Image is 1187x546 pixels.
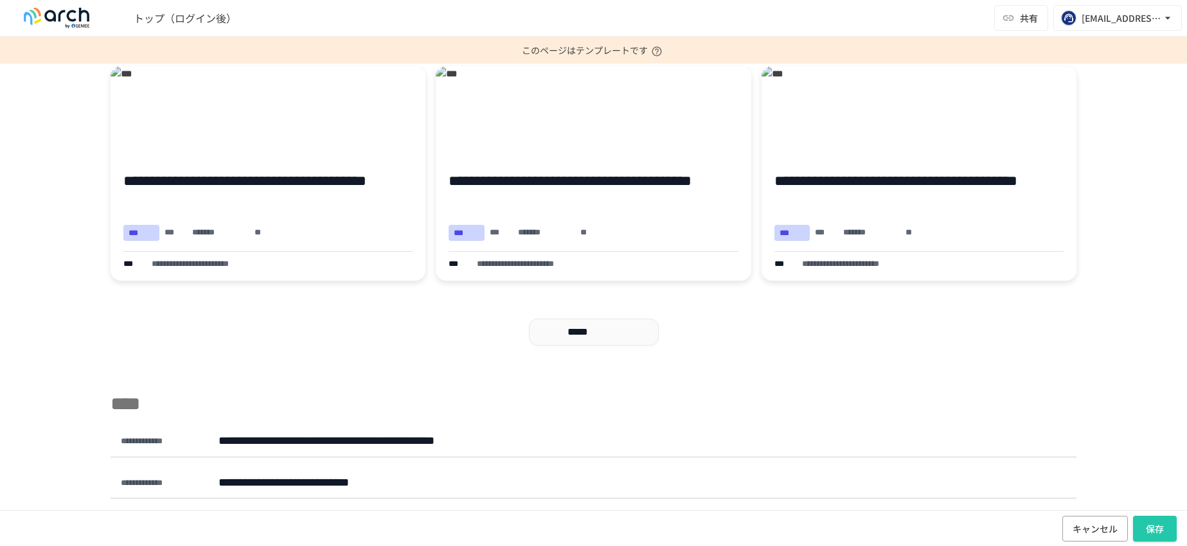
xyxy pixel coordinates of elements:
time: 2025年9月29日月曜日 [121,476,206,489]
button: 保存 [1133,515,1177,542]
span: 共有 [1020,11,1038,25]
time: 2025年9月29日月曜日 [121,434,206,448]
div: [EMAIL_ADDRESS][DOMAIN_NAME] [1082,10,1161,26]
p: このページはテンプレートです [522,37,666,64]
img: logo-default@2x-9cf2c760.svg [15,8,98,28]
button: 共有 [994,5,1048,31]
span: トップ（ログイン後） [134,10,237,26]
button: [EMAIL_ADDRESS][DOMAIN_NAME] [1053,5,1182,31]
button: キャンセル [1062,515,1128,542]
